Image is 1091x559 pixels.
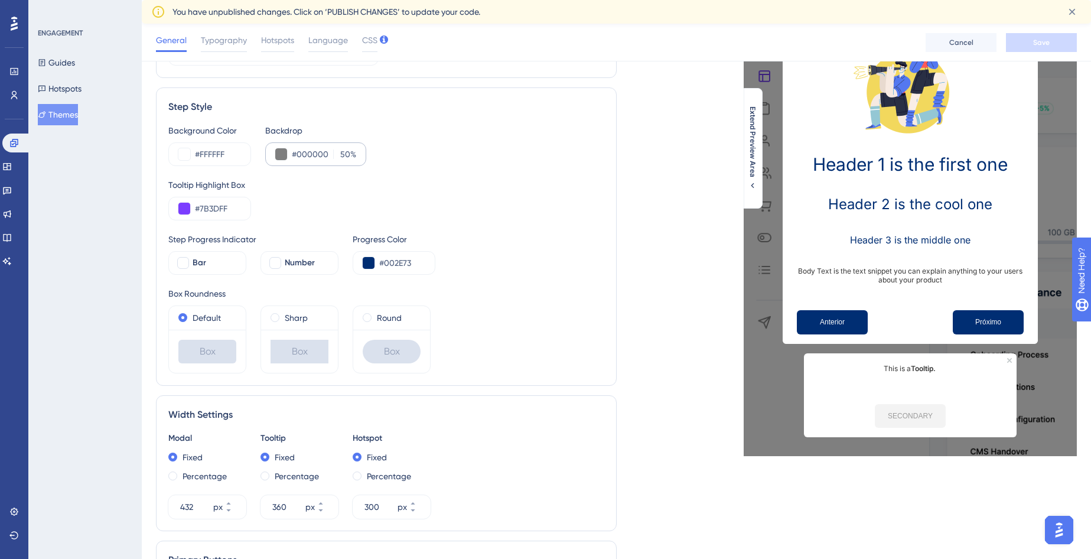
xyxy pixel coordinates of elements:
div: px [213,500,223,514]
button: px [317,495,338,507]
button: Previous [797,310,868,334]
label: Round [377,311,402,325]
div: Width Settings [168,408,604,422]
button: px [409,507,431,519]
span: Bar [193,256,206,270]
div: Background Color [168,123,251,138]
button: px [225,507,246,519]
div: Progress Color [353,232,435,246]
button: px [317,507,338,519]
span: Hotspots [261,33,294,47]
button: Cancel [926,33,996,52]
label: Percentage [275,469,319,483]
label: Fixed [183,450,203,464]
div: Step Progress Indicator [168,232,338,246]
button: Themes [38,104,78,125]
button: px [225,495,246,507]
h2: Header 2 is the cool one [792,196,1028,213]
h3: Header 3 is the middle one [792,234,1028,246]
label: Fixed [275,450,295,464]
div: Tooltip [260,431,338,446]
div: Step Style [168,100,604,114]
div: px [305,500,315,514]
div: Close Preview [1007,358,1012,363]
img: Modal Media [851,26,969,144]
span: CSS [362,33,377,47]
span: Language [308,33,348,47]
h1: Header 1 is the first one [792,154,1028,175]
label: % [333,147,356,161]
span: Extend Preview Area [748,106,757,177]
input: px [364,500,395,514]
span: Number [285,256,315,270]
p: This is a [813,363,1007,374]
button: SECONDARY [875,404,946,428]
button: px [409,495,431,507]
label: Percentage [183,469,227,483]
div: px [398,500,407,514]
span: Save [1033,38,1050,47]
label: Percentage [367,469,411,483]
button: Next [953,310,1024,334]
input: % [337,147,350,161]
div: Box [363,340,421,363]
span: Need Help? [28,3,74,17]
button: Save [1006,33,1077,52]
div: Tooltip Highlight Box [168,178,604,192]
div: ENGAGEMENT [38,28,83,38]
button: Hotspots [38,78,82,99]
label: Default [193,311,221,325]
p: Body Text is the text snippet you can explain anything to your users about your product [792,266,1028,284]
button: Extend Preview Area [743,106,762,190]
span: Cancel [949,38,973,47]
label: Sharp [285,311,308,325]
div: Box [271,340,328,363]
input: px [272,500,303,514]
iframe: UserGuiding AI Assistant Launcher [1041,512,1077,548]
div: Box [178,340,236,363]
span: Typography [201,33,247,47]
label: Fixed [367,450,387,464]
span: General [156,33,187,47]
div: Hotspot [353,431,431,446]
div: Box Roundness [168,287,604,301]
div: Backdrop [265,123,366,138]
span: You have unpublished changes. Click on ‘PUBLISH CHANGES’ to update your code. [172,5,480,19]
div: Modal [168,431,246,446]
button: Guides [38,52,75,73]
b: Tooltip. [911,364,936,373]
input: px [180,500,211,514]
